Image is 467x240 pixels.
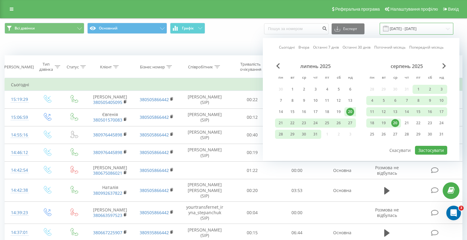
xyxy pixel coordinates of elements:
div: чт 17 лип 2025 р. [310,107,321,116]
div: 31 [312,130,319,138]
div: пн 21 лип 2025 р. [275,118,287,128]
div: 29 [288,130,296,138]
div: вт 8 лип 2025 р. [287,96,298,105]
div: пт 18 лип 2025 р. [321,107,333,116]
div: 2 [426,85,434,93]
a: 380667225907 [93,230,122,235]
td: 03:53 [274,179,319,202]
div: пн 14 лип 2025 р. [275,107,287,116]
div: вт 12 серп 2025 р. [378,107,389,116]
a: 380976445898 [93,132,122,138]
div: 23 [300,119,308,127]
div: 24 [312,119,319,127]
div: сб 12 лип 2025 р. [333,96,344,105]
div: серпень 2025 [366,63,447,69]
span: Розмова не відбулась [375,207,399,218]
div: 4 [368,97,376,105]
a: 380976445898 [93,149,122,155]
div: 18 [323,108,331,116]
div: Клієнт [100,64,112,70]
span: Всі дзвінки [15,26,35,31]
div: вт 15 лип 2025 р. [287,107,298,116]
div: нд 27 лип 2025 р. [344,118,356,128]
div: 30 [300,130,308,138]
td: [PERSON_NAME] (SIP) [180,91,230,108]
div: сб 30 серп 2025 р. [424,130,436,139]
div: 1 [414,85,422,93]
div: пн 25 серп 2025 р. [366,130,378,139]
div: 23 [426,119,434,127]
a: Останні 7 днів [313,44,339,50]
div: пт 22 серп 2025 р. [413,118,424,128]
div: 18 [368,119,376,127]
div: 6 [346,85,354,93]
div: нд 3 серп 2025 р. [436,85,447,94]
a: Вчора [298,44,309,50]
td: 01:22 [230,162,274,179]
div: 31 [437,130,445,138]
td: [PERSON_NAME] [PERSON_NAME] (SIP) [180,179,230,202]
a: Попередній місяць [409,44,444,50]
abbr: субота [334,74,343,83]
td: 00:12 [230,108,274,126]
div: 14 [277,108,285,116]
div: 26 [380,130,388,138]
div: чт 24 лип 2025 р. [310,118,321,128]
abbr: понеділок [368,74,377,83]
a: 380675086021 [93,170,122,176]
div: 17 [437,108,445,116]
div: Статус [67,64,79,70]
input: Пошук за номером [264,23,329,34]
div: 14 [403,108,411,116]
div: 16 [300,108,308,116]
div: пт 11 лип 2025 р. [321,96,333,105]
a: 380663597523 [93,212,122,218]
div: 14:42:54 [11,164,27,176]
td: Основна [319,179,366,202]
div: чт 21 серп 2025 р. [401,118,413,128]
a: 380505866442 [140,187,169,193]
button: Скасувати [386,146,414,155]
a: 380935866442 [140,230,169,235]
div: 19 [335,108,343,116]
div: пн 4 серп 2025 р. [366,96,378,105]
div: чт 7 серп 2025 р. [401,96,413,105]
abbr: п’ятниця [414,74,423,83]
td: 00:00 [274,162,319,179]
div: 28 [403,130,411,138]
div: чт 14 серп 2025 р. [401,107,413,116]
div: пт 1 серп 2025 р. [413,85,424,94]
td: [PERSON_NAME] (SIP) [180,108,230,126]
div: 10 [437,97,445,105]
div: 25 [368,130,376,138]
div: 17 [312,108,319,116]
div: 13 [346,97,354,105]
div: 25 [323,119,331,127]
div: ср 20 серп 2025 р. [389,118,401,128]
div: липень 2025 [275,63,356,69]
td: 00:19 [230,144,274,161]
div: 29 [414,130,422,138]
div: нд 20 лип 2025 р. [344,107,356,116]
div: 5 [380,97,388,105]
a: 380505866442 [140,132,169,138]
div: 16 [426,108,434,116]
span: Next Month [442,63,446,69]
div: вт 29 лип 2025 р. [287,130,298,139]
div: пн 7 лип 2025 р. [275,96,287,105]
div: 20 [391,119,399,127]
div: пт 8 серп 2025 р. [413,96,424,105]
div: чт 28 серп 2025 р. [401,130,413,139]
abbr: субота [425,74,434,83]
div: вт 5 серп 2025 р. [378,96,389,105]
a: 380505866442 [140,167,169,173]
div: ср 9 лип 2025 р. [298,96,310,105]
div: 15 [414,108,422,116]
td: [PERSON_NAME] [87,162,134,179]
div: Бізнес номер [140,64,165,70]
td: 00:00 [274,201,319,224]
div: 8 [414,97,422,105]
span: Вихід [448,7,459,12]
div: 15:06:59 [11,111,27,123]
div: 14:42:38 [11,184,27,196]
